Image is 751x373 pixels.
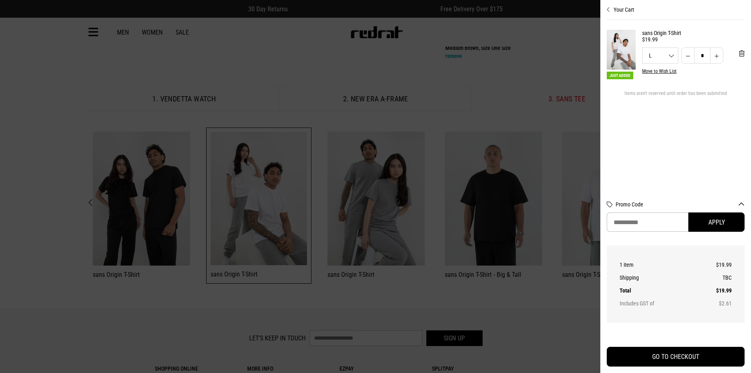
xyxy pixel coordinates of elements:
th: Total [620,284,697,297]
div: Items aren't reserved until order has been submitted [607,91,745,103]
td: $2.61 [697,297,732,310]
span: L [643,53,678,58]
span: Just Added [607,72,633,79]
td: $19.99 [697,284,732,297]
button: Open LiveChat chat widget [6,3,31,27]
a: sans Origin T-Shirt [642,30,745,36]
button: Move to Wish List [642,68,677,74]
input: Promo Code [607,212,688,232]
button: Promo Code [616,201,745,208]
iframe: Customer reviews powered by Trustpilot [607,332,745,340]
button: Increase quantity [710,47,723,64]
th: Shipping [620,271,697,284]
td: $19.99 [697,258,732,271]
input: Quantity [694,47,710,64]
button: Decrease quantity [681,47,695,64]
div: $19.99 [642,36,745,43]
button: 'Remove from cart [733,43,751,64]
th: Includes GST of [620,297,697,310]
td: TBC [697,271,732,284]
th: 1 item [620,258,697,271]
button: GO TO CHECKOUT [607,347,745,367]
button: Apply [688,212,745,232]
img: sans Origin T-Shirt [607,30,636,70]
